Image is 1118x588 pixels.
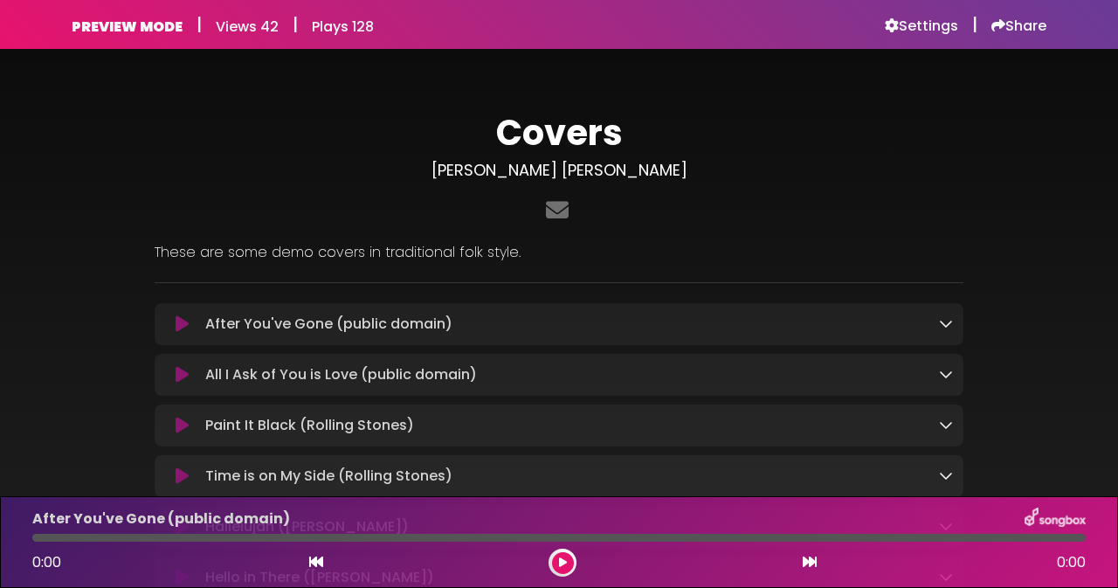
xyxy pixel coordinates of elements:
[32,508,290,529] p: After You've Gone (public domain)
[155,112,963,154] h1: Covers
[155,242,963,263] p: These are some demo covers in traditional folk style.
[72,18,183,35] h6: PREVIEW MODE
[205,364,477,385] p: All I Ask of You is Love (public domain)
[293,14,298,35] h5: |
[885,17,958,35] a: Settings
[1057,552,1086,573] span: 0:00
[32,552,61,572] span: 0:00
[312,18,374,35] h6: Plays 128
[991,17,1046,35] a: Share
[216,18,279,35] h6: Views 42
[1025,508,1086,530] img: songbox-logo-white.png
[205,466,452,487] p: Time is on My Side (Rolling Stones)
[205,415,414,436] p: Paint It Black (Rolling Stones)
[205,314,452,335] p: After You've Gone (public domain)
[197,14,202,35] h5: |
[155,161,963,180] h3: [PERSON_NAME] [PERSON_NAME]
[972,14,977,35] h5: |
